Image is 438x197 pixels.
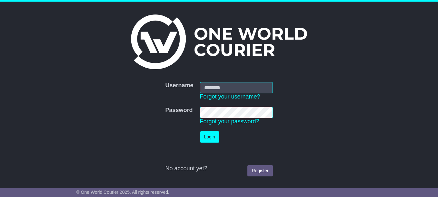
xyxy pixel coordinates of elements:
[165,107,193,114] label: Password
[247,165,273,176] a: Register
[200,93,260,100] a: Forgot your username?
[200,118,259,125] a: Forgot your password?
[131,14,307,69] img: One World
[200,131,219,143] button: Login
[165,82,193,89] label: Username
[76,190,169,195] span: © One World Courier 2025. All rights reserved.
[165,165,273,172] div: No account yet?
